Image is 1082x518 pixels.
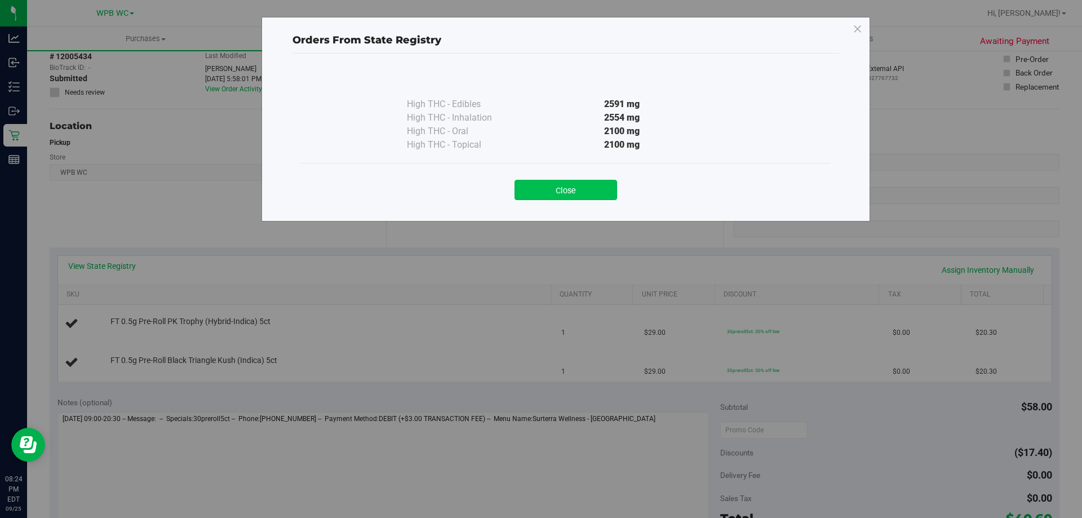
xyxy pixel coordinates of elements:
[520,111,725,125] div: 2554 mg
[407,98,520,111] div: High THC - Edibles
[407,111,520,125] div: High THC - Inhalation
[407,125,520,138] div: High THC - Oral
[520,138,725,152] div: 2100 mg
[11,428,45,462] iframe: Resource center
[292,34,441,46] span: Orders From State Registry
[520,98,725,111] div: 2591 mg
[407,138,520,152] div: High THC - Topical
[520,125,725,138] div: 2100 mg
[515,180,617,200] button: Close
